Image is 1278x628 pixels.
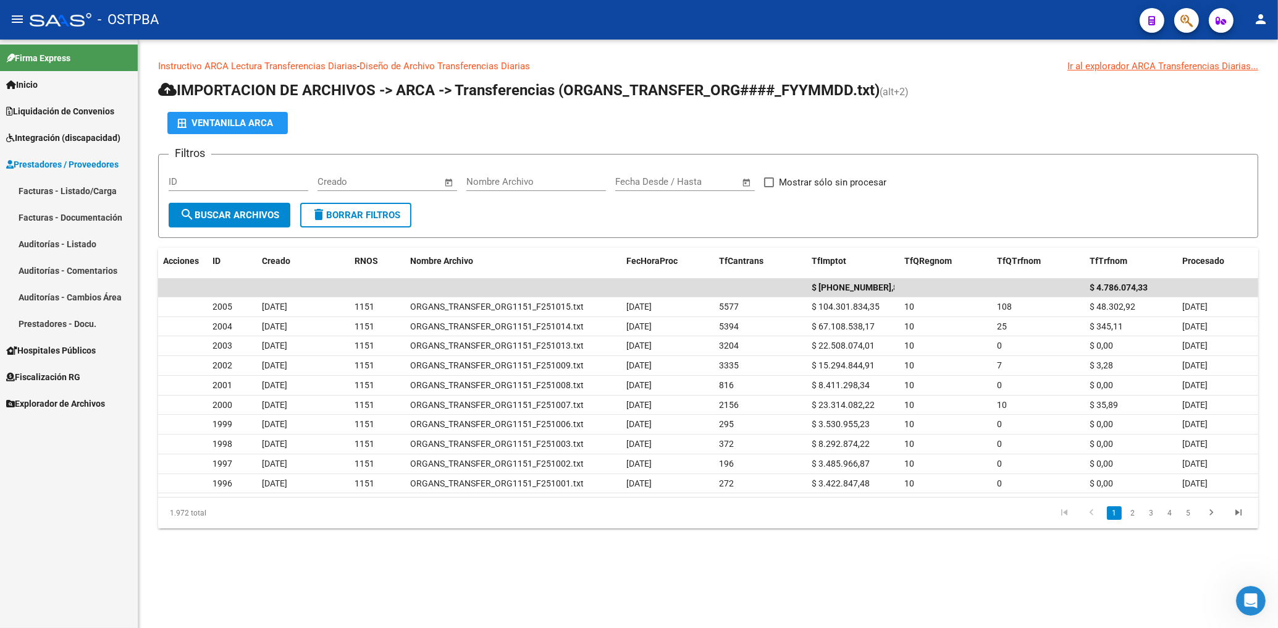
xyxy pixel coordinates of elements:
span: 0 [997,478,1002,488]
span: FecHoraProc [626,256,678,266]
span: TfCantrans [719,256,763,266]
span: [DATE] [626,478,652,488]
span: $ 0,00 [1090,380,1113,390]
span: ORGANS_TRANSFER_ORG1151_F251013.txt [410,341,584,350]
span: [DATE] [262,419,287,429]
span: 816 [719,380,734,390]
datatable-header-cell: TfQRegnom [899,248,992,274]
span: ORGANS_TRANSFER_ORG1151_F251009.txt [410,360,584,370]
span: [DATE] [262,380,287,390]
span: [DATE] [626,302,652,312]
span: 10 [904,321,914,331]
span: [DATE] [626,321,652,331]
a: go to first page [1053,506,1076,520]
span: 2001 [212,380,232,390]
span: Explorador de Archivos [6,397,105,410]
div: 1.972 total [158,498,376,528]
span: 1151 [355,321,374,331]
div: Ir al explorador ARCA Transferencias Diarias... [1067,59,1258,73]
span: $ 48.302,92 [1090,302,1135,312]
span: [DATE] [262,302,287,312]
span: [DATE] [626,459,652,469]
datatable-header-cell: Creado [257,248,350,274]
span: RNOS [355,256,378,266]
datatable-header-cell: ID [208,248,257,274]
span: $ 345,11 [1090,321,1123,331]
li: page 5 [1179,503,1198,524]
span: [DATE] [262,321,287,331]
span: $ 23.314.082,22 [812,400,875,410]
datatable-header-cell: Nombre Archivo [405,248,621,274]
span: 3204 [719,341,739,350]
span: [DATE] [1182,302,1208,312]
span: Creado [262,256,290,266]
span: 5577 [719,302,739,312]
span: [DATE] [262,400,287,410]
span: [DATE] [626,380,652,390]
span: 1997 [212,459,232,469]
span: 1151 [355,341,374,350]
span: 7 [997,360,1002,370]
span: TfQTrfnom [997,256,1041,266]
span: [DATE] [626,439,652,449]
span: $ 3.422.847,48 [812,478,870,488]
span: $ 11.003.909.033,81 [812,282,903,292]
span: 108 [997,302,1012,312]
span: $ 0,00 [1090,419,1113,429]
span: [DATE] [262,360,287,370]
span: 1151 [355,459,374,469]
span: ORGANS_TRANSFER_ORG1151_F251001.txt [410,478,584,488]
a: go to last page [1227,506,1250,520]
span: [DATE] [1182,380,1208,390]
span: 10 [904,380,914,390]
a: Instructivo ARCA Lectura Transferencias Diarias [158,61,357,72]
span: 372 [719,439,734,449]
span: Mostrar sólo sin procesar [779,175,886,190]
span: Acciones [163,256,199,266]
button: Buscar Archivos [169,203,290,227]
span: ORGANS_TRANSFER_ORG1151_F251003.txt [410,439,584,449]
span: [DATE] [1182,360,1208,370]
h3: Filtros [169,145,211,162]
span: 10 [904,419,914,429]
mat-icon: delete [311,207,326,222]
a: 3 [1144,506,1159,520]
span: $ 4.786.074,33 [1090,282,1148,292]
datatable-header-cell: TfTrfnom [1085,248,1177,274]
li: page 2 [1124,503,1142,524]
a: Diseño de Archivo Transferencias Diarias [359,61,530,72]
span: $ 3.485.966,87 [812,459,870,469]
span: 0 [997,459,1002,469]
span: Hospitales Públicos [6,344,96,357]
span: [DATE] [1182,478,1208,488]
mat-icon: menu [10,12,25,27]
span: [DATE] [262,478,287,488]
span: [DATE] [1182,439,1208,449]
span: 25 [997,321,1007,331]
span: 2000 [212,400,232,410]
span: [DATE] [1182,419,1208,429]
span: 10 [997,400,1007,410]
li: page 1 [1105,503,1124,524]
li: page 4 [1161,503,1179,524]
span: 2003 [212,341,232,350]
span: 1151 [355,302,374,312]
a: go to previous page [1080,506,1103,520]
datatable-header-cell: TfImptot [807,248,899,274]
a: 4 [1162,506,1177,520]
span: 1151 [355,478,374,488]
span: $ 67.108.538,17 [812,321,875,331]
input: Fecha inicio [317,176,368,187]
span: 1151 [355,380,374,390]
datatable-header-cell: TfCantrans [714,248,807,274]
datatable-header-cell: RNOS [350,248,405,274]
span: TfQRegnom [904,256,952,266]
span: 3335 [719,360,739,370]
span: $ 8.292.874,22 [812,439,870,449]
span: ORGANS_TRANSFER_ORG1151_F251014.txt [410,321,584,331]
datatable-header-cell: TfQTrfnom [992,248,1085,274]
span: 1151 [355,419,374,429]
span: IMPORTACION DE ARCHIVOS -> ARCA -> Transferencias (ORGANS_TRANSFER_ORG####_FYYMMDD.txt) [158,82,880,99]
span: 1151 [355,439,374,449]
span: 1998 [212,439,232,449]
